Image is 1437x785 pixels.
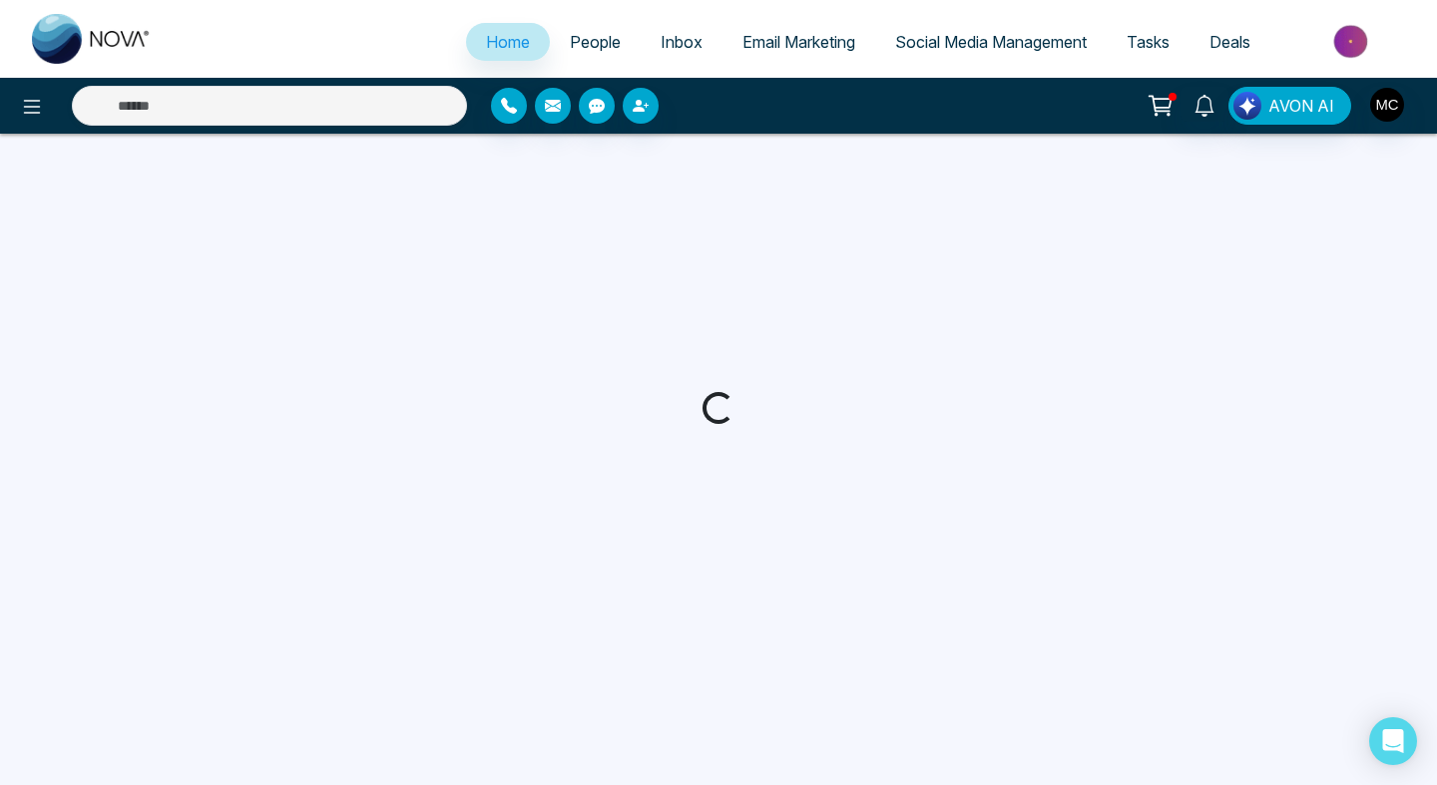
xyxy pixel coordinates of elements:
[1107,23,1190,61] a: Tasks
[1233,92,1261,120] img: Lead Flow
[1369,717,1417,765] div: Open Intercom Messenger
[486,32,530,52] span: Home
[1228,87,1351,125] button: AVON AI
[32,14,152,64] img: Nova CRM Logo
[1268,94,1334,118] span: AVON AI
[1370,88,1404,122] img: User Avatar
[875,23,1107,61] a: Social Media Management
[1209,32,1250,52] span: Deals
[550,23,641,61] a: People
[1280,19,1425,64] img: Market-place.gif
[641,23,722,61] a: Inbox
[1127,32,1170,52] span: Tasks
[570,32,621,52] span: People
[466,23,550,61] a: Home
[661,32,703,52] span: Inbox
[742,32,855,52] span: Email Marketing
[1190,23,1270,61] a: Deals
[895,32,1087,52] span: Social Media Management
[722,23,875,61] a: Email Marketing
